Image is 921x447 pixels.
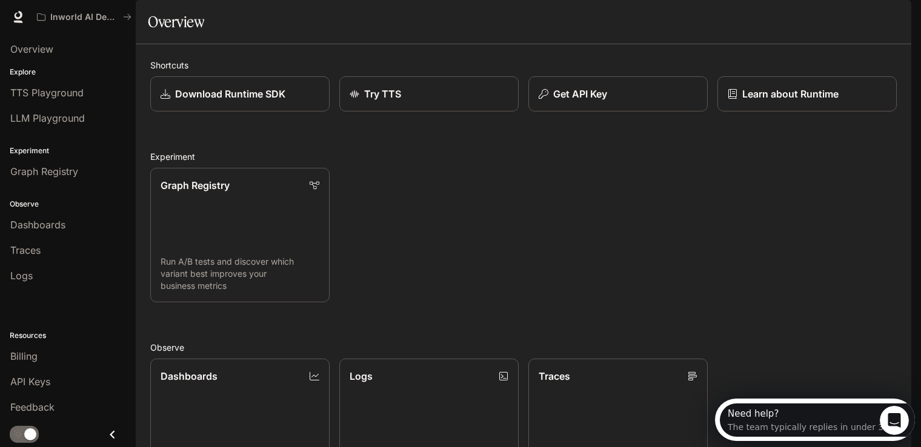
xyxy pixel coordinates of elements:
[150,76,330,111] a: Download Runtime SDK
[539,369,570,383] p: Traces
[13,20,174,33] div: The team typically replies in under 3h
[364,87,401,101] p: Try TTS
[5,5,210,38] div: Open Intercom Messenger
[528,76,708,111] button: Get API Key
[553,87,607,101] p: Get API Key
[13,10,174,20] div: Need help?
[715,399,915,441] iframe: Intercom live chat discovery launcher
[150,341,897,354] h2: Observe
[32,5,137,29] button: All workspaces
[150,150,897,163] h2: Experiment
[717,76,897,111] a: Learn about Runtime
[880,406,909,435] iframe: Intercom live chat
[350,369,373,383] p: Logs
[339,76,519,111] a: Try TTS
[50,12,118,22] p: Inworld AI Demos
[742,87,839,101] p: Learn about Runtime
[148,10,204,34] h1: Overview
[161,256,319,292] p: Run A/B tests and discover which variant best improves your business metrics
[150,168,330,302] a: Graph RegistryRun A/B tests and discover which variant best improves your business metrics
[161,369,218,383] p: Dashboards
[175,87,285,101] p: Download Runtime SDK
[150,59,897,71] h2: Shortcuts
[161,178,230,193] p: Graph Registry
